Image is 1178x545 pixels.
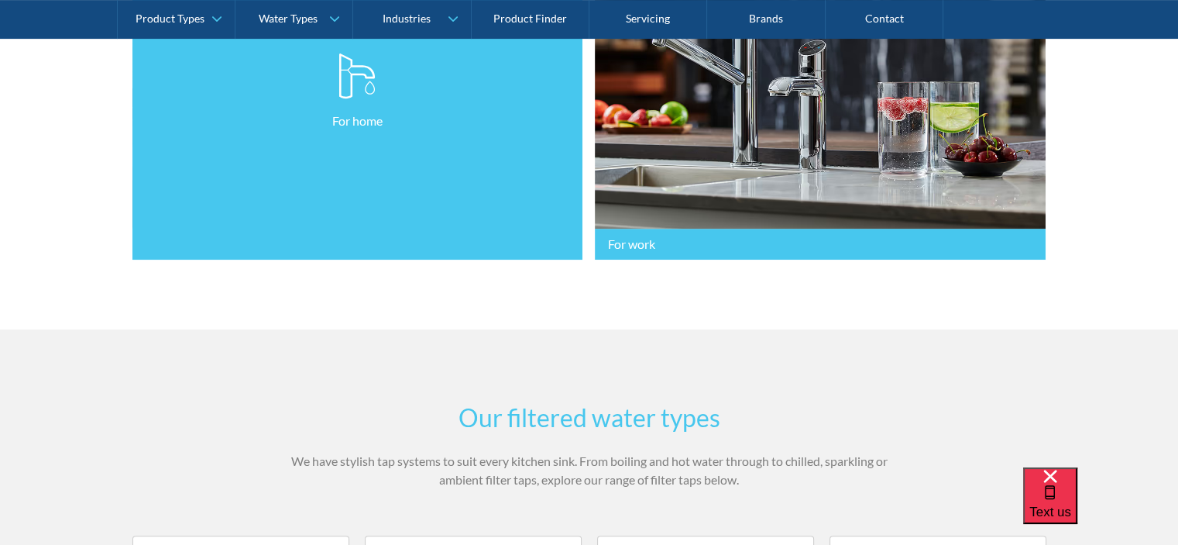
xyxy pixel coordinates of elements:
[287,399,891,436] h2: Our filtered water types
[259,12,318,26] div: Water Types
[382,12,430,26] div: Industries
[136,12,204,26] div: Product Types
[1023,467,1178,545] iframe: podium webchat widget bubble
[332,112,383,130] p: For home
[287,452,891,489] p: We have stylish tap systems to suit every kitchen sink. From boiling and hot water through to chi...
